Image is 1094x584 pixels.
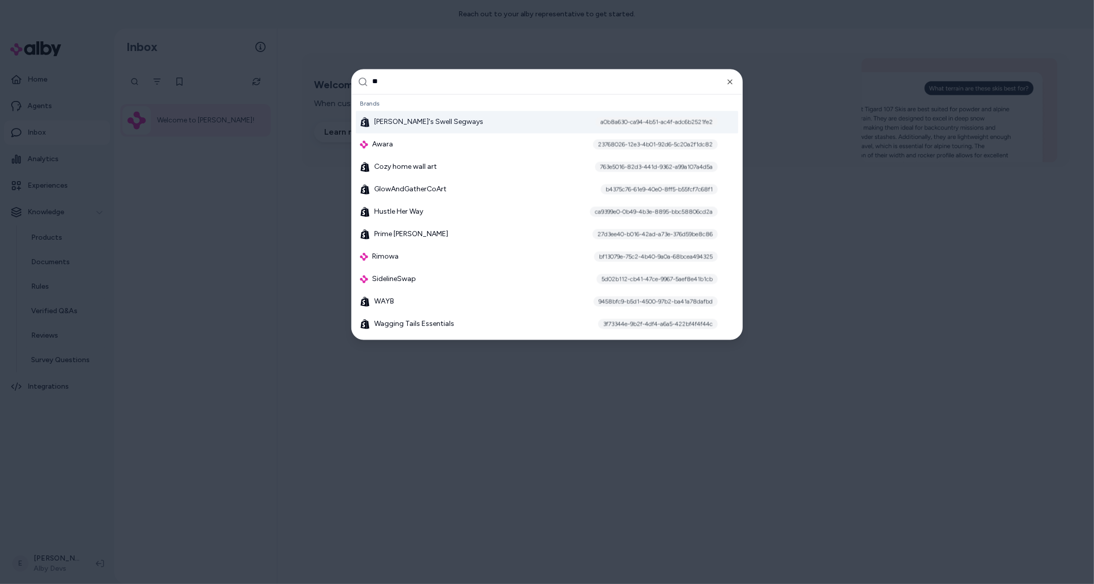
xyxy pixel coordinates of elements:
div: 5d02b112-cb41-47ce-9967-5aef8e41b1cb [596,274,718,284]
div: a0b8a630-ca94-4b51-ac4f-adc6b2521fe2 [595,117,718,127]
span: GlowAndGatherCoArt [374,184,447,194]
span: Cozy home wall art [374,162,437,172]
div: Suggestions [352,94,742,339]
div: b4375c76-61e9-40e0-8ff5-b55fcf7c68f1 [601,184,718,194]
img: alby Logo [360,140,368,148]
span: Prime [PERSON_NAME] [374,229,448,239]
div: 9458bfc9-b5d1-4500-97b2-ba41a78dafbd [593,296,718,307]
span: Wagging Tails Essentials [374,319,454,329]
img: alby Logo [360,252,368,261]
div: Brands [356,96,738,111]
span: Awara [372,139,393,149]
img: alby Logo [360,275,368,283]
div: 763e5016-82d3-441d-9362-a99a107a4d5a [595,162,718,172]
span: Hustle Her Way [374,207,423,217]
div: ca9399e0-0b49-4b3e-8895-bbc58806cd2a [590,207,718,217]
div: 23768026-12e3-4b01-92d6-5c20a2f1dc82 [593,139,718,149]
div: bf13079e-75c2-4b40-9a0a-68bcea494325 [594,251,718,262]
div: 27d3ee40-b016-42ad-a73e-376d59be8c86 [592,229,718,239]
div: 3f73344e-9b2f-4df4-a6a5-422bf4f4f44c [598,319,718,329]
span: [PERSON_NAME]'s Swell Segways [374,117,483,127]
span: SidelineSwap [372,274,416,284]
span: WAYB [374,296,394,307]
span: Rimowa [372,251,399,262]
